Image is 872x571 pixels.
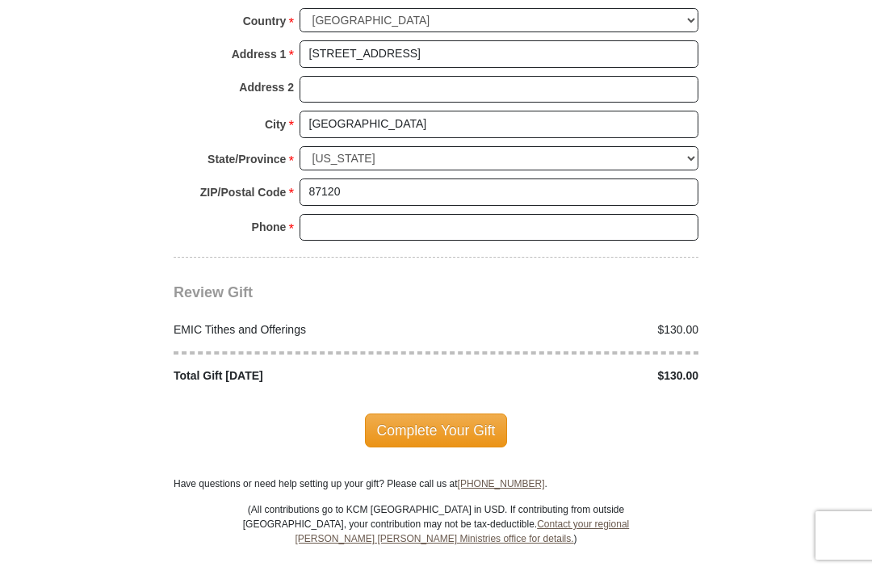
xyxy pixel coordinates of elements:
[174,284,253,300] span: Review Gift
[436,367,707,384] div: $130.00
[200,181,287,204] strong: ZIP/Postal Code
[174,477,698,491] p: Have questions or need help setting up your gift? Please call us at .
[458,478,545,489] a: [PHONE_NUMBER]
[166,367,437,384] div: Total Gift [DATE]
[208,148,286,170] strong: State/Province
[232,43,287,65] strong: Address 1
[252,216,287,238] strong: Phone
[243,10,287,32] strong: Country
[365,414,508,447] span: Complete Your Gift
[239,76,294,99] strong: Address 2
[436,321,707,338] div: $130.00
[166,321,437,338] div: EMIC Tithes and Offerings
[265,113,286,136] strong: City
